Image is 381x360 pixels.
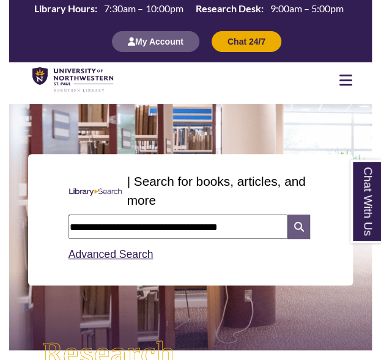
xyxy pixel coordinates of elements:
[191,2,265,15] th: Research Desk:
[287,215,310,239] i: Search
[212,36,281,46] a: Chat 24/7
[64,183,127,201] img: Libary Search
[32,67,113,93] img: UNWSP Library Logo
[127,172,318,210] p: | Search for books, articles, and more
[104,2,183,14] span: 7:30am – 10:00pm
[112,31,199,52] button: My Account
[68,248,154,260] a: Advanced Search
[270,2,344,14] span: 9:00am – 5:00pm
[29,2,349,17] table: Hours Today
[29,2,99,15] th: Library Hours:
[112,36,199,46] a: My Account
[29,2,349,18] a: Hours Today
[212,31,281,52] button: Chat 24/7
